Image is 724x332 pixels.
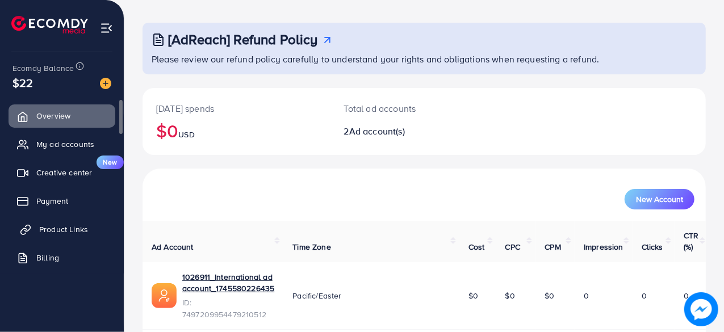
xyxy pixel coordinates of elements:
[9,104,115,127] a: Overview
[156,120,317,141] h2: $0
[344,102,458,115] p: Total ad accounts
[9,190,115,212] a: Payment
[152,52,699,66] p: Please review our refund policy carefully to understand your rights and obligations when requesti...
[36,167,92,178] span: Creative center
[12,62,74,74] span: Ecomdy Balance
[505,241,520,253] span: CPC
[642,241,663,253] span: Clicks
[344,126,458,137] h2: 2
[9,218,115,241] a: Product Links
[9,161,115,184] a: Creative centerNew
[178,129,194,140] span: USD
[292,290,341,301] span: Pacific/Easter
[11,16,88,33] img: logo
[36,195,68,207] span: Payment
[182,271,274,295] a: 1026911_International ad account_1745580226435
[36,252,59,263] span: Billing
[12,74,33,91] span: $22
[468,290,478,301] span: $0
[152,241,194,253] span: Ad Account
[36,138,94,150] span: My ad accounts
[468,241,485,253] span: Cost
[100,22,113,35] img: menu
[100,78,111,89] img: image
[584,290,589,301] span: 0
[684,292,718,326] img: image
[684,290,689,301] span: 0
[36,110,70,121] span: Overview
[39,224,88,235] span: Product Links
[684,230,698,253] span: CTR (%)
[545,241,560,253] span: CPM
[584,241,623,253] span: Impression
[292,241,330,253] span: Time Zone
[97,156,124,169] span: New
[9,133,115,156] a: My ad accounts
[182,297,274,320] span: ID: 7497209954479210512
[156,102,317,115] p: [DATE] spends
[152,283,177,308] img: ic-ads-acc.e4c84228.svg
[636,195,683,203] span: New Account
[642,290,647,301] span: 0
[349,125,405,137] span: Ad account(s)
[625,189,694,209] button: New Account
[168,31,318,48] h3: [AdReach] Refund Policy
[545,290,554,301] span: $0
[9,246,115,269] a: Billing
[505,290,515,301] span: $0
